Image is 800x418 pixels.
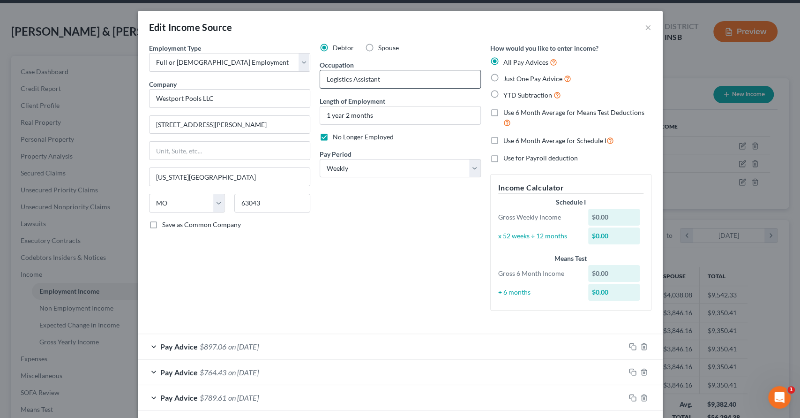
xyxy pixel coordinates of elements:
[493,288,584,297] div: ÷ 6 months
[498,254,643,263] div: Means Test
[320,106,480,124] input: ex: 2 years
[503,137,606,144] span: Use 6 Month Average for Schedule I
[200,342,226,351] span: $897.06
[588,265,640,282] div: $0.00
[228,368,259,377] span: on [DATE]
[588,284,640,301] div: $0.00
[200,393,226,402] span: $789.61
[498,198,643,207] div: Schedule I
[503,108,644,116] span: Use 6 Month Average for Means Test Deductions
[162,220,241,228] span: Save as Common Company
[378,44,399,52] span: Spouse
[503,75,562,83] span: Just One Pay Advice
[149,44,201,52] span: Employment Type
[150,142,310,160] input: Unit, Suite, etc...
[493,231,584,241] div: x 52 weeks ÷ 12 months
[645,22,651,33] button: ×
[150,116,310,134] input: Enter address...
[320,96,385,106] label: Length of Employment
[588,209,640,226] div: $0.00
[503,154,578,162] span: Use for Payroll deduction
[228,393,259,402] span: on [DATE]
[493,213,584,222] div: Gross Weekly Income
[320,70,480,88] input: --
[150,168,310,186] input: Enter city...
[787,386,795,394] span: 1
[333,133,394,141] span: No Longer Employed
[503,58,548,66] span: All Pay Advices
[588,228,640,244] div: $0.00
[498,182,643,194] h5: Income Calculator
[234,194,310,213] input: Enter zip...
[320,60,354,70] label: Occupation
[228,342,259,351] span: on [DATE]
[490,43,598,53] label: How would you like to enter income?
[503,91,552,99] span: YTD Subtraction
[160,368,198,377] span: Pay Advice
[493,269,584,278] div: Gross 6 Month Income
[320,150,351,158] span: Pay Period
[160,342,198,351] span: Pay Advice
[160,393,198,402] span: Pay Advice
[149,80,177,88] span: Company
[200,368,226,377] span: $764.43
[768,386,791,409] iframe: Intercom live chat
[149,89,310,108] input: Search company by name...
[333,44,354,52] span: Debtor
[149,21,232,34] div: Edit Income Source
